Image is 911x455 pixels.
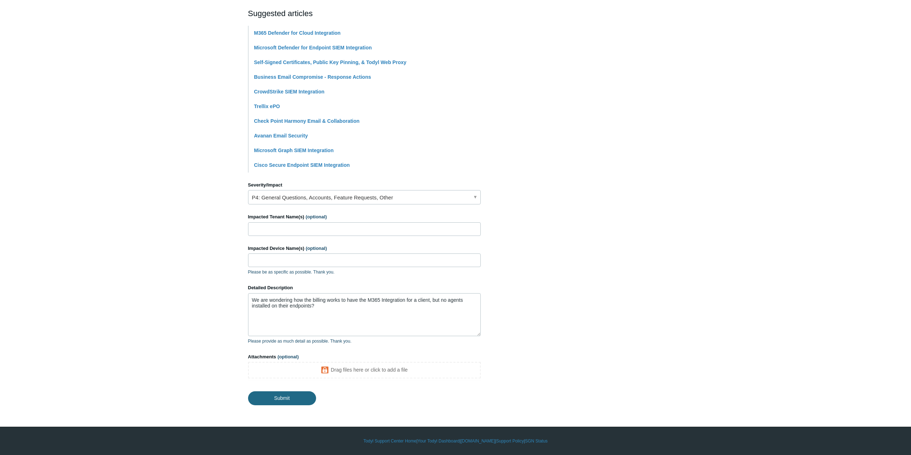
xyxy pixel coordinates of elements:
[248,438,663,444] div: | | | |
[363,438,416,444] a: Todyl Support Center Home
[306,246,327,251] span: (optional)
[248,213,481,221] label: Impacted Tenant Name(s)
[248,391,316,405] input: Submit
[248,8,481,19] h2: Suggested articles
[461,438,495,444] a: [DOMAIN_NAME]
[254,118,360,124] a: Check Point Harmony Email & Collaboration
[525,438,548,444] a: SGN Status
[248,353,481,360] label: Attachments
[254,30,341,36] a: M365 Defender for Cloud Integration
[254,147,334,153] a: Microsoft Graph SIEM Integration
[248,245,481,252] label: Impacted Device Name(s)
[306,214,327,219] span: (optional)
[248,190,481,204] a: P4: General Questions, Accounts, Feature Requests, Other
[254,103,280,109] a: Trellix ePO
[248,269,481,275] p: Please be as specific as possible. Thank you.
[254,59,407,65] a: Self-Signed Certificates, Public Key Pinning, & Todyl Web Proxy
[417,438,459,444] a: Your Todyl Dashboard
[277,354,299,359] span: (optional)
[254,162,350,168] a: Cisco Secure Endpoint SIEM Integration
[254,74,371,80] a: Business Email Compromise - Response Actions
[248,284,481,291] label: Detailed Description
[254,133,308,139] a: Avanan Email Security
[248,181,481,189] label: Severity/Impact
[254,89,325,95] a: CrowdStrike SIEM Integration
[496,438,524,444] a: Support Policy
[254,45,372,50] a: Microsoft Defender for Endpoint SIEM Integration
[248,338,481,344] p: Please provide as much detail as possible. Thank you.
